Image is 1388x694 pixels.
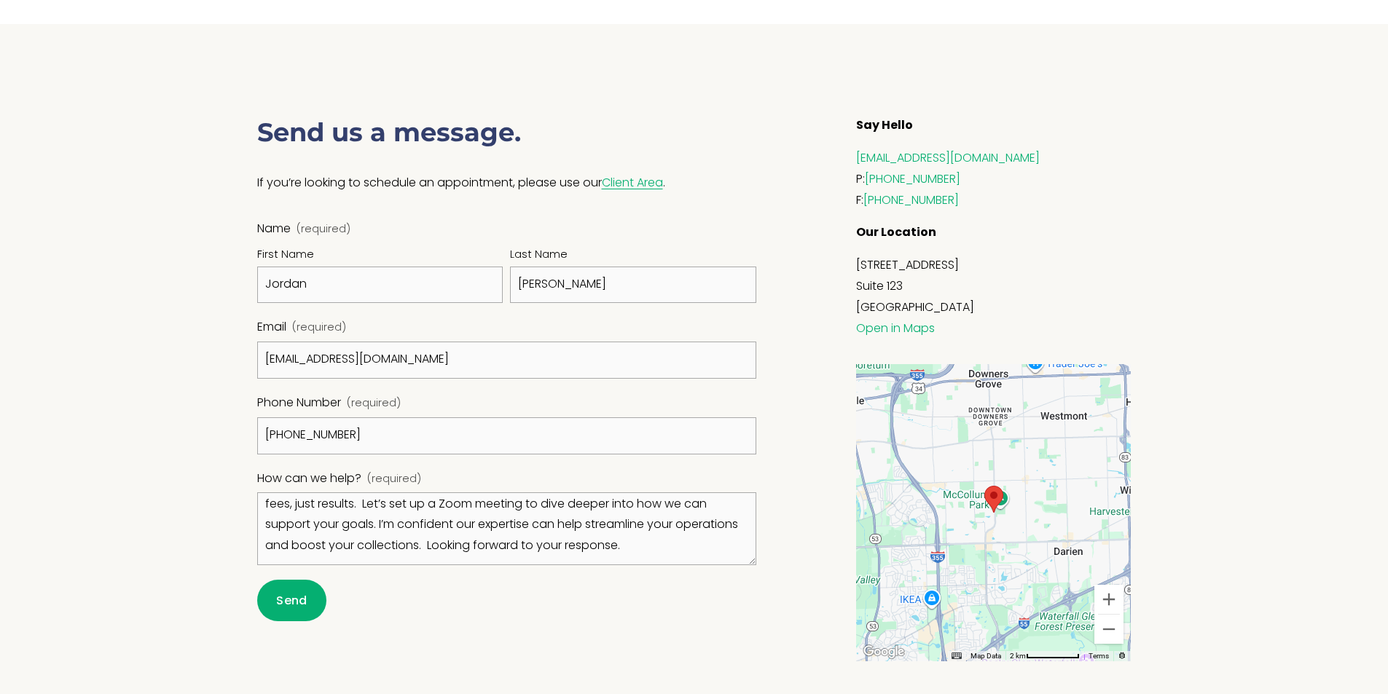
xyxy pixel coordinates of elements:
[367,470,421,489] span: (required)
[297,225,350,235] span: (required)
[865,170,960,189] a: [PHONE_NUMBER]
[276,592,307,609] span: Send
[257,492,757,565] textarea: Hi, Are you looking for expert assistance with insurance credentialing or LLC registration? At Me...
[257,393,341,414] span: Phone Number
[860,642,908,661] img: Google
[952,651,962,661] button: Keyboard shortcuts
[257,318,286,339] span: Email
[984,486,1003,513] div: Quantum Counseling 6912 Main Street Suite 123 Downers Grove, IL, 60516, United States
[1094,615,1124,644] button: Zoom out
[856,149,1040,168] a: [EMAIL_ADDRESS][DOMAIN_NAME]
[1005,651,1084,661] button: Map Scale: 2 km per 70 pixels
[510,246,756,267] div: Last Name
[856,116,913,136] strong: Say Hello
[863,192,959,210] a: [PHONE_NUMBER]
[1118,652,1126,660] a: Report errors in the road map or imagery to Google
[1089,652,1109,660] a: Terms
[257,173,757,194] p: If you’re looking to schedule an appointment, please use our .
[257,219,291,240] span: Name
[292,319,346,338] span: (required)
[347,399,401,409] span: (required)
[1010,652,1026,660] span: 2 km
[257,580,327,621] button: SendSend
[1094,585,1124,614] button: Zoom in
[856,149,1131,211] p: P: F:
[856,320,935,339] a: Open in Maps
[257,246,503,267] div: First Name
[971,651,1001,661] button: Map Data
[856,256,1131,339] p: [STREET_ADDRESS] Suite 123 [GEOGRAPHIC_DATA]
[860,642,908,661] a: Open this area in Google Maps (opens a new window)
[856,223,936,243] strong: Our Location
[602,174,663,193] a: Client Area
[257,116,757,150] h3: Send us a message.
[257,469,361,490] span: How can we help?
